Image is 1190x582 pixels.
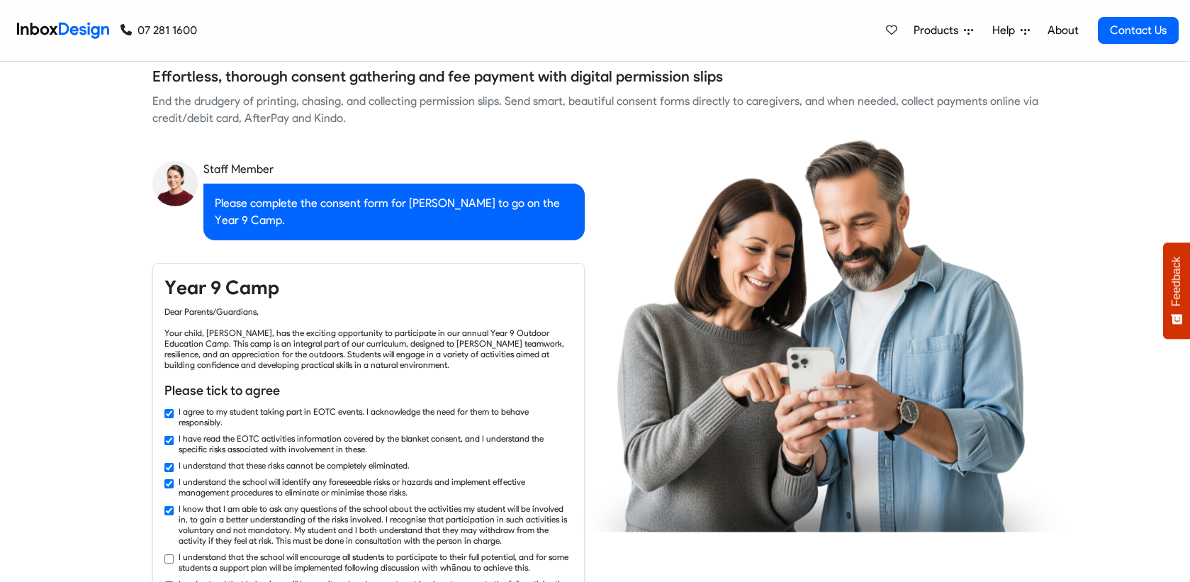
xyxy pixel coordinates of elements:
span: Help [992,22,1021,39]
h6: Please tick to agree [164,381,573,400]
label: I agree to my student taking part in EOTC events. I acknowledge the need for them to behave respo... [179,406,573,427]
a: Help [987,16,1035,45]
div: Please complete the consent form for [PERSON_NAME] to go on the Year 9 Camp. [203,184,585,240]
label: I understand that these risks cannot be completely eliminated. [179,460,410,471]
label: I understand the school will identify any foreseeable risks or hazards and implement effective ma... [179,476,573,498]
label: I have read the EOTC activities information covered by the blanket consent, and I understand the ... [179,433,573,454]
label: I know that I am able to ask any questions of the school about the activities my student will be ... [179,503,573,546]
a: Contact Us [1098,17,1179,44]
img: parents_using_phone.png [578,139,1065,532]
span: Feedback [1170,257,1183,306]
a: About [1043,16,1082,45]
div: End the drudgery of printing, chasing, and collecting permission slips. Send smart, beautiful con... [152,93,1038,127]
div: Dear Parents/Guardians, Your child, [PERSON_NAME], has the exciting opportunity to participate in... [164,306,573,370]
img: staff_avatar.png [152,161,198,206]
button: Feedback - Show survey [1163,242,1190,339]
h5: Effortless, thorough consent gathering and fee payment with digital permission slips [152,66,723,87]
h4: Year 9 Camp [164,275,573,301]
div: Staff Member [203,161,585,178]
span: Products [914,22,964,39]
label: I understand that the school will encourage all students to participate to their full potential, ... [179,552,573,573]
a: 07 281 1600 [120,22,197,39]
a: Products [908,16,979,45]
